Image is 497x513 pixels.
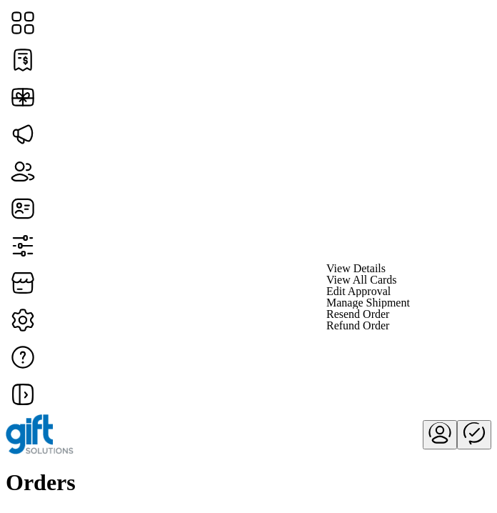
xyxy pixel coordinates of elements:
[6,469,491,496] h1: Orders
[326,320,410,332] li: Refund Order
[326,297,410,309] li: Manage Shipment
[423,420,457,449] button: menu
[326,274,397,286] span: View All Cards
[326,309,410,320] li: Resend Order
[6,414,74,454] img: logo
[326,286,391,297] span: Edit Approval
[326,320,389,332] span: Refund Order
[326,286,410,297] li: Edit Approval
[457,420,491,449] button: Publisher Panel
[326,274,410,286] li: View All Cards
[326,263,410,274] li: View Details
[326,263,386,274] span: View Details
[326,309,389,320] span: Resend Order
